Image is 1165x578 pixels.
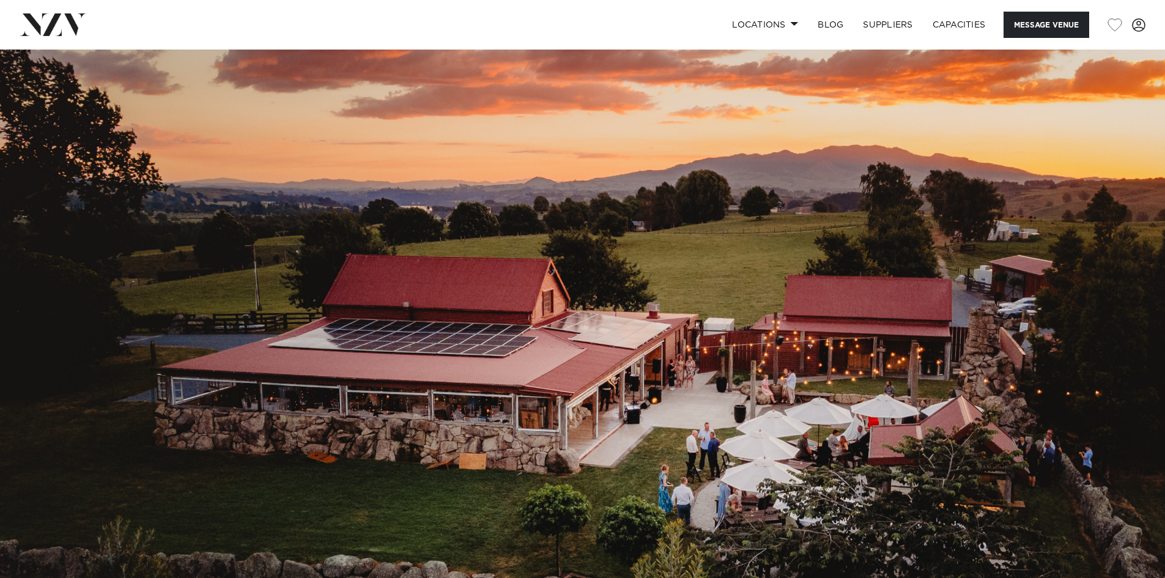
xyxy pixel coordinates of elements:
a: Locations [722,12,808,38]
img: nzv-logo.png [20,13,86,35]
a: BLOG [808,12,853,38]
button: Message Venue [1004,12,1089,38]
a: Capacities [923,12,996,38]
a: SUPPLIERS [853,12,922,38]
